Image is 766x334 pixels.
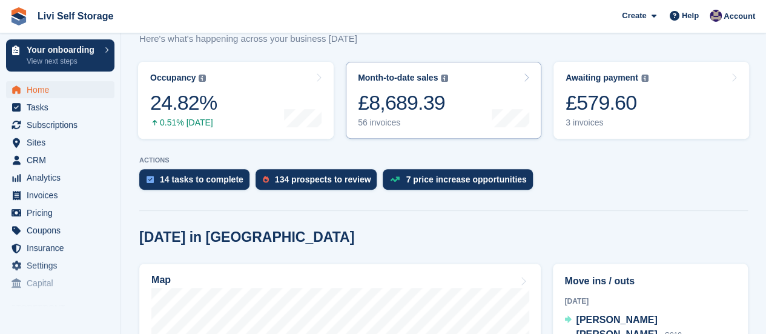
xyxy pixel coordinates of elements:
span: Create [622,10,646,22]
h2: Move ins / outs [564,274,736,289]
img: prospect-51fa495bee0391a8d652442698ab0144808aea92771e9ea1ae160a38d050c398.svg [263,176,269,183]
a: 134 prospects to review [256,169,383,196]
a: menu [6,134,114,151]
span: Invoices [27,187,99,204]
a: menu [6,204,114,221]
a: 7 price increase opportunities [383,169,538,196]
span: Storefront [11,302,121,314]
a: Livi Self Storage [33,6,118,26]
a: Occupancy 24.82% 0.51% [DATE] [138,62,334,139]
div: Occupancy [150,73,196,83]
span: CRM [27,152,99,169]
div: 56 invoices [358,118,448,128]
span: Sites [27,134,99,151]
a: menu [6,152,114,169]
p: View next steps [27,56,99,67]
img: icon-info-grey-7440780725fd019a000dd9b08b2336e03edf1995a4989e88bcd33f0948082b44.svg [199,75,206,82]
div: 0.51% [DATE] [150,118,217,128]
div: 7 price increase opportunities [406,175,526,184]
div: 14 tasks to complete [160,175,243,184]
a: menu [6,81,114,98]
div: £8,689.39 [358,90,448,115]
span: Pricing [27,204,99,221]
a: 14 tasks to complete [139,169,256,196]
span: Insurance [27,239,99,256]
h2: Map [151,275,171,286]
span: Settings [27,257,99,274]
span: Tasks [27,99,99,116]
img: task-75834270c22a3079a89374b754ae025e5fb1db73e45f91037f5363f120a921f8.svg [147,176,154,183]
img: stora-icon-8386f47178a22dfd0bd8f6a31ec36ba5ce8667c1dd55bd0f319d3a0aa187defe.svg [10,7,28,25]
img: price_increase_opportunities-93ffe204e8149a01c8c9dc8f82e8f89637d9d84a8eef4429ea346261dce0b2c0.svg [390,176,400,182]
a: menu [6,222,114,239]
div: Month-to-date sales [358,73,438,83]
img: icon-info-grey-7440780725fd019a000dd9b08b2336e03edf1995a4989e88bcd33f0948082b44.svg [441,75,448,82]
span: Coupons [27,222,99,239]
span: Account [724,10,755,22]
span: Home [27,81,99,98]
div: 24.82% [150,90,217,115]
a: Month-to-date sales £8,689.39 56 invoices [346,62,541,139]
span: Help [682,10,699,22]
a: menu [6,239,114,256]
a: menu [6,99,114,116]
p: Your onboarding [27,45,99,54]
h2: [DATE] in [GEOGRAPHIC_DATA] [139,229,354,245]
span: Capital [27,275,99,292]
div: £579.60 [566,90,649,115]
p: ACTIONS [139,156,748,164]
a: menu [6,116,114,133]
a: Your onboarding View next steps [6,39,114,72]
span: Analytics [27,169,99,186]
div: 3 invoices [566,118,649,128]
p: Here's what's happening across your business [DATE] [139,32,378,46]
a: menu [6,169,114,186]
a: Awaiting payment £579.60 3 invoices [553,62,749,139]
img: Jim [710,10,722,22]
a: menu [6,257,114,274]
span: Subscriptions [27,116,99,133]
a: menu [6,187,114,204]
div: 134 prospects to review [275,175,371,184]
a: menu [6,275,114,292]
div: Awaiting payment [566,73,638,83]
img: icon-info-grey-7440780725fd019a000dd9b08b2336e03edf1995a4989e88bcd33f0948082b44.svg [641,75,649,82]
div: [DATE] [564,296,736,307]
